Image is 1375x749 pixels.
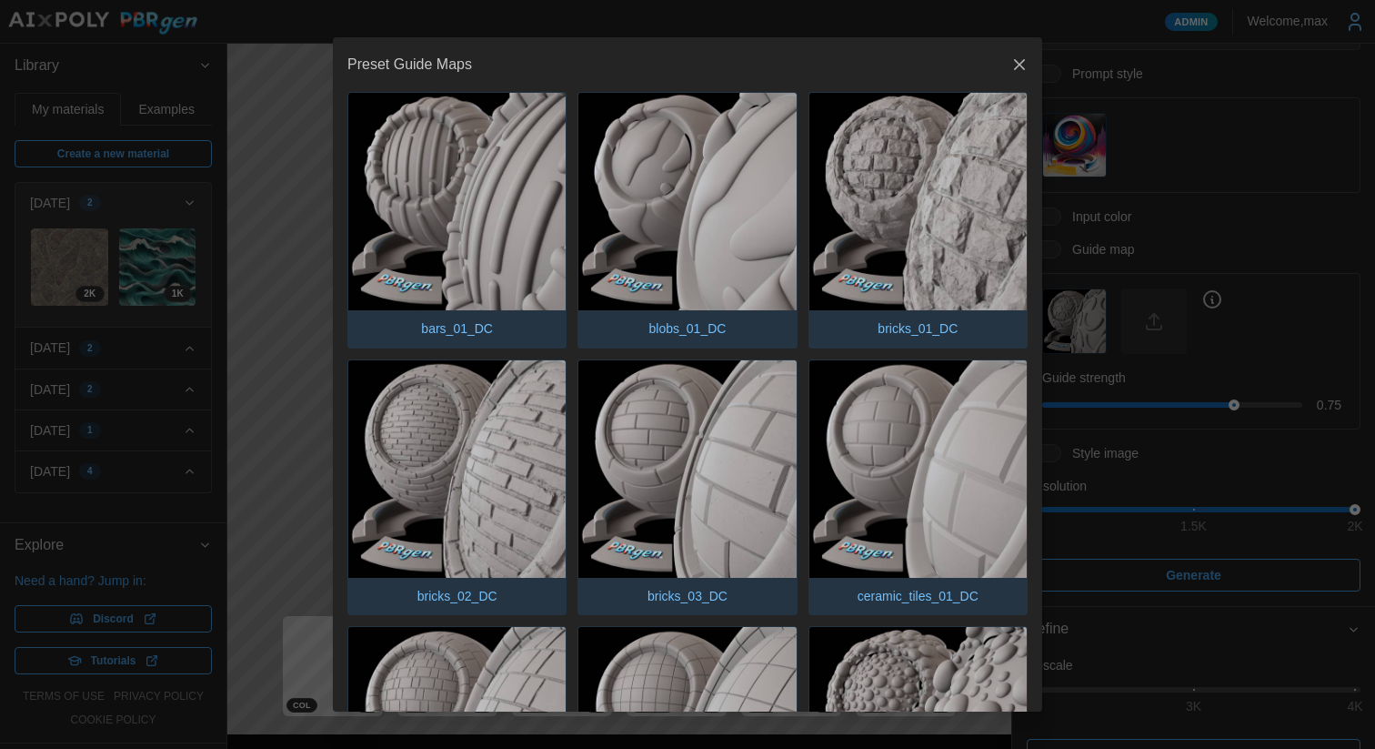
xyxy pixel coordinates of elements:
[808,359,1028,616] button: ceramic_tiles_01_DC.pngceramic_tiles_01_DC
[868,310,967,347] p: bricks_01_DC
[577,359,797,616] button: bricks_03_DC.pngbricks_03_DC
[347,57,472,72] h2: Preset Guide Maps
[408,578,507,614] p: bricks_02_DC
[640,310,736,347] p: blobs_01_DC
[848,578,988,614] p: ceramic_tiles_01_DC
[412,310,502,347] p: bars_01_DC
[348,360,566,578] img: bricks_02_DC.png
[578,93,796,310] img: blobs_01_DC.png
[348,93,566,310] img: bars_01_DC.png
[809,93,1027,310] img: bricks_01_DC.png
[808,92,1028,349] button: bricks_01_DC.pngbricks_01_DC
[347,359,567,616] button: bricks_02_DC.pngbricks_02_DC
[809,360,1027,578] img: ceramic_tiles_01_DC.png
[578,360,796,578] img: bricks_03_DC.png
[577,92,797,349] button: blobs_01_DC.pngblobs_01_DC
[347,92,567,349] button: bars_01_DC.pngbars_01_DC
[638,578,737,614] p: bricks_03_DC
